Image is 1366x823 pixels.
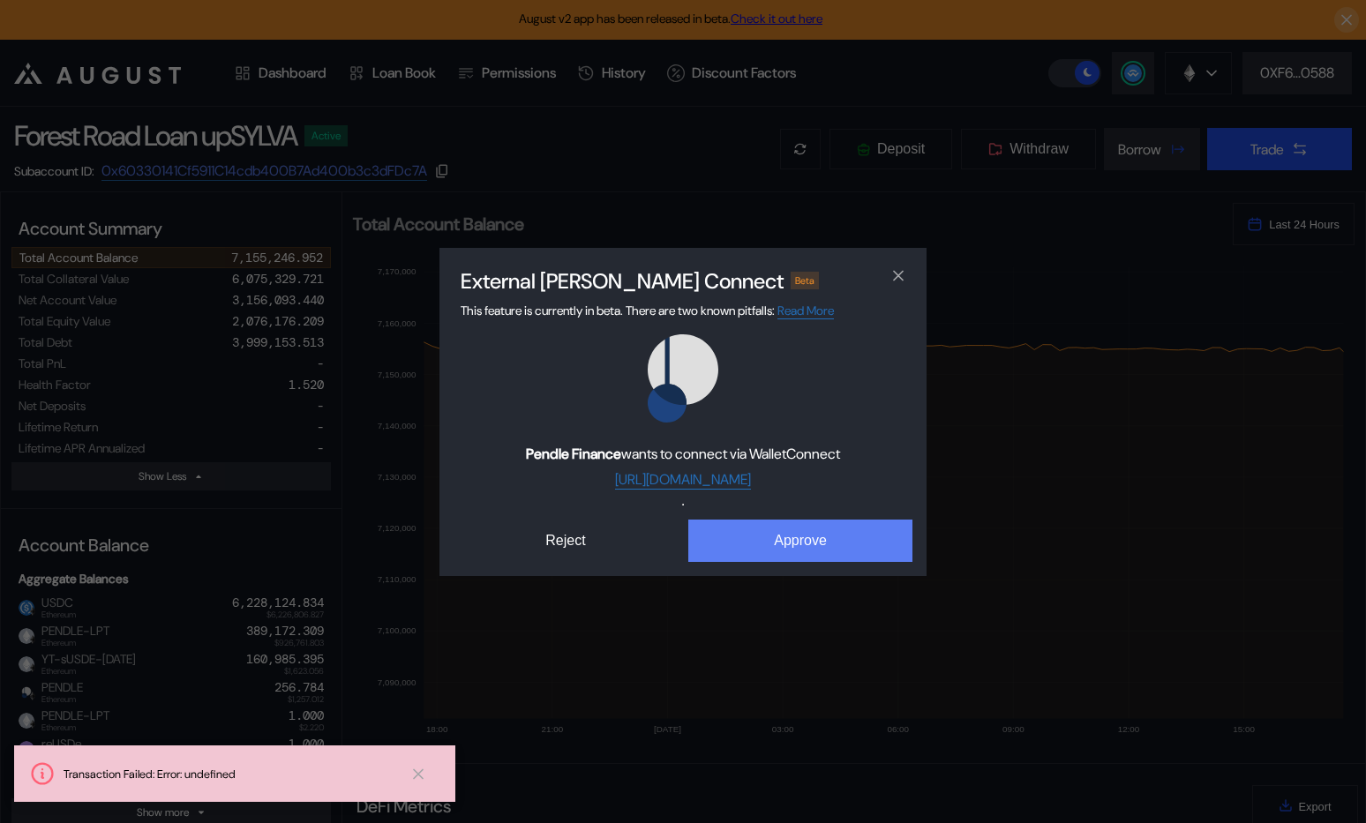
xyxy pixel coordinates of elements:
[526,445,840,463] span: wants to connect via WalletConnect
[64,767,395,782] div: Transaction Failed: Error: undefined
[791,272,819,289] div: Beta
[639,334,727,423] img: Pendle Finance logo
[884,262,912,290] button: close modal
[615,470,751,490] a: [URL][DOMAIN_NAME]
[461,303,834,319] span: This feature is currently in beta. There are two known pitfalls:
[454,520,678,562] button: Reject
[688,520,912,562] button: Approve
[777,303,834,319] a: Read More
[526,445,621,463] b: Pendle Finance
[461,267,784,295] h2: External [PERSON_NAME] Connect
